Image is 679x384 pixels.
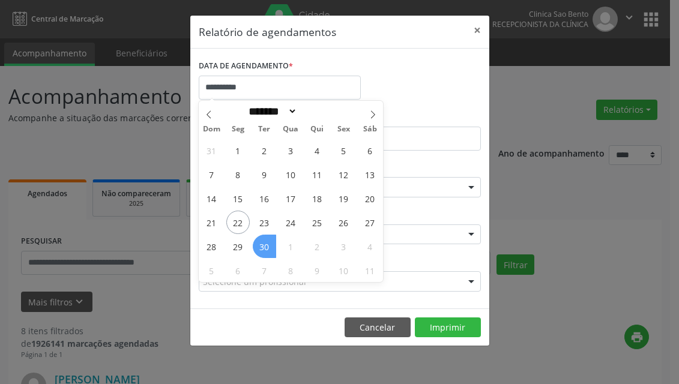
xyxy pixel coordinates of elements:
[251,125,277,133] span: Ter
[279,235,303,258] span: Outubro 1, 2025
[358,259,382,282] span: Outubro 11, 2025
[279,211,303,234] span: Setembro 24, 2025
[358,163,382,186] span: Setembro 13, 2025
[306,163,329,186] span: Setembro 11, 2025
[357,125,383,133] span: Sáb
[304,125,330,133] span: Qui
[358,139,382,162] span: Setembro 6, 2025
[332,187,355,210] span: Setembro 19, 2025
[297,105,337,118] input: Year
[279,259,303,282] span: Outubro 8, 2025
[226,163,250,186] span: Setembro 8, 2025
[253,187,276,210] span: Setembro 16, 2025
[306,211,329,234] span: Setembro 25, 2025
[415,317,481,338] button: Imprimir
[200,235,223,258] span: Setembro 28, 2025
[332,163,355,186] span: Setembro 12, 2025
[358,235,382,258] span: Outubro 4, 2025
[332,211,355,234] span: Setembro 26, 2025
[200,259,223,282] span: Outubro 5, 2025
[225,125,251,133] span: Seg
[465,16,489,45] button: Close
[253,259,276,282] span: Outubro 7, 2025
[332,139,355,162] span: Setembro 5, 2025
[245,105,298,118] select: Month
[199,24,336,40] h5: Relatório de agendamentos
[226,187,250,210] span: Setembro 15, 2025
[226,139,250,162] span: Setembro 1, 2025
[253,211,276,234] span: Setembro 23, 2025
[200,163,223,186] span: Setembro 7, 2025
[279,139,303,162] span: Setembro 3, 2025
[330,125,357,133] span: Sex
[306,139,329,162] span: Setembro 4, 2025
[226,259,250,282] span: Outubro 6, 2025
[306,235,329,258] span: Outubro 2, 2025
[306,259,329,282] span: Outubro 9, 2025
[345,317,411,338] button: Cancelar
[332,259,355,282] span: Outubro 10, 2025
[253,163,276,186] span: Setembro 9, 2025
[203,275,306,288] span: Selecione um profissional
[226,235,250,258] span: Setembro 29, 2025
[279,163,303,186] span: Setembro 10, 2025
[253,235,276,258] span: Setembro 30, 2025
[279,187,303,210] span: Setembro 17, 2025
[306,187,329,210] span: Setembro 18, 2025
[358,187,382,210] span: Setembro 20, 2025
[200,139,223,162] span: Agosto 31, 2025
[199,125,225,133] span: Dom
[277,125,304,133] span: Qua
[200,211,223,234] span: Setembro 21, 2025
[200,187,223,210] span: Setembro 14, 2025
[226,211,250,234] span: Setembro 22, 2025
[358,211,382,234] span: Setembro 27, 2025
[332,235,355,258] span: Outubro 3, 2025
[199,57,293,76] label: DATA DE AGENDAMENTO
[343,108,481,127] label: ATÉ
[253,139,276,162] span: Setembro 2, 2025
